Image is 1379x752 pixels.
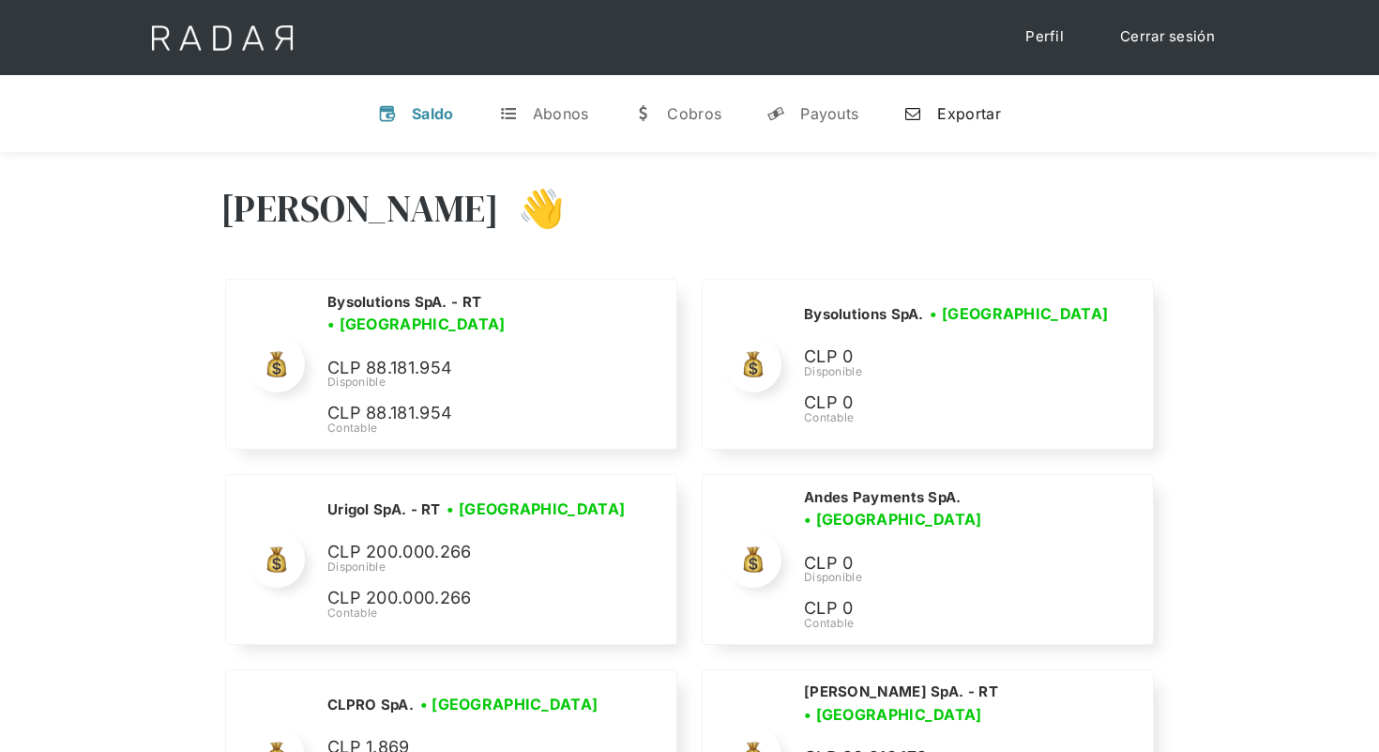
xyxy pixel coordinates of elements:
[903,104,922,123] div: n
[327,696,414,714] h2: CLPRO SpA.
[327,539,609,566] p: CLP 200.000.266
[804,488,962,507] h2: Andes Payments SpA.
[1007,19,1083,55] a: Perfil
[327,559,631,576] div: Disponible
[327,355,609,382] p: CLP 88.181.954
[804,595,1085,622] p: CLP 0
[804,363,1114,380] div: Disponible
[499,185,565,232] h3: 👋
[420,693,599,715] h3: • [GEOGRAPHIC_DATA]
[327,293,481,312] h2: Bysolutions SpA. - RT
[327,500,441,519] h2: Urigol SpA. - RT
[804,344,1085,371] p: CLP 0
[378,104,397,123] div: v
[667,104,721,123] div: Cobros
[804,615,1130,632] div: Contable
[804,550,1085,577] p: CLP 0
[327,605,631,622] div: Contable
[447,498,625,520] h3: • [GEOGRAPHIC_DATA]
[800,104,858,123] div: Payouts
[804,703,982,726] h3: • [GEOGRAPHIC_DATA]
[804,305,924,324] h2: Bysolutions SpA.
[327,420,654,437] div: Contable
[1101,19,1234,55] a: Cerrar sesión
[804,390,1085,417] p: CLP 0
[327,585,609,612] p: CLP 200.000.266
[633,104,652,123] div: w
[804,569,1130,586] div: Disponible
[327,400,609,427] p: CLP 88.181.954
[220,185,499,232] h3: [PERSON_NAME]
[412,104,454,123] div: Saldo
[499,104,518,123] div: t
[804,683,998,701] h2: [PERSON_NAME] SpA. - RT
[937,104,1000,123] div: Exportar
[327,313,506,335] h3: • [GEOGRAPHIC_DATA]
[804,409,1114,426] div: Contable
[804,508,982,530] h3: • [GEOGRAPHIC_DATA]
[327,374,654,391] div: Disponible
[533,104,589,123] div: Abonos
[766,104,785,123] div: y
[930,302,1108,325] h3: • [GEOGRAPHIC_DATA]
